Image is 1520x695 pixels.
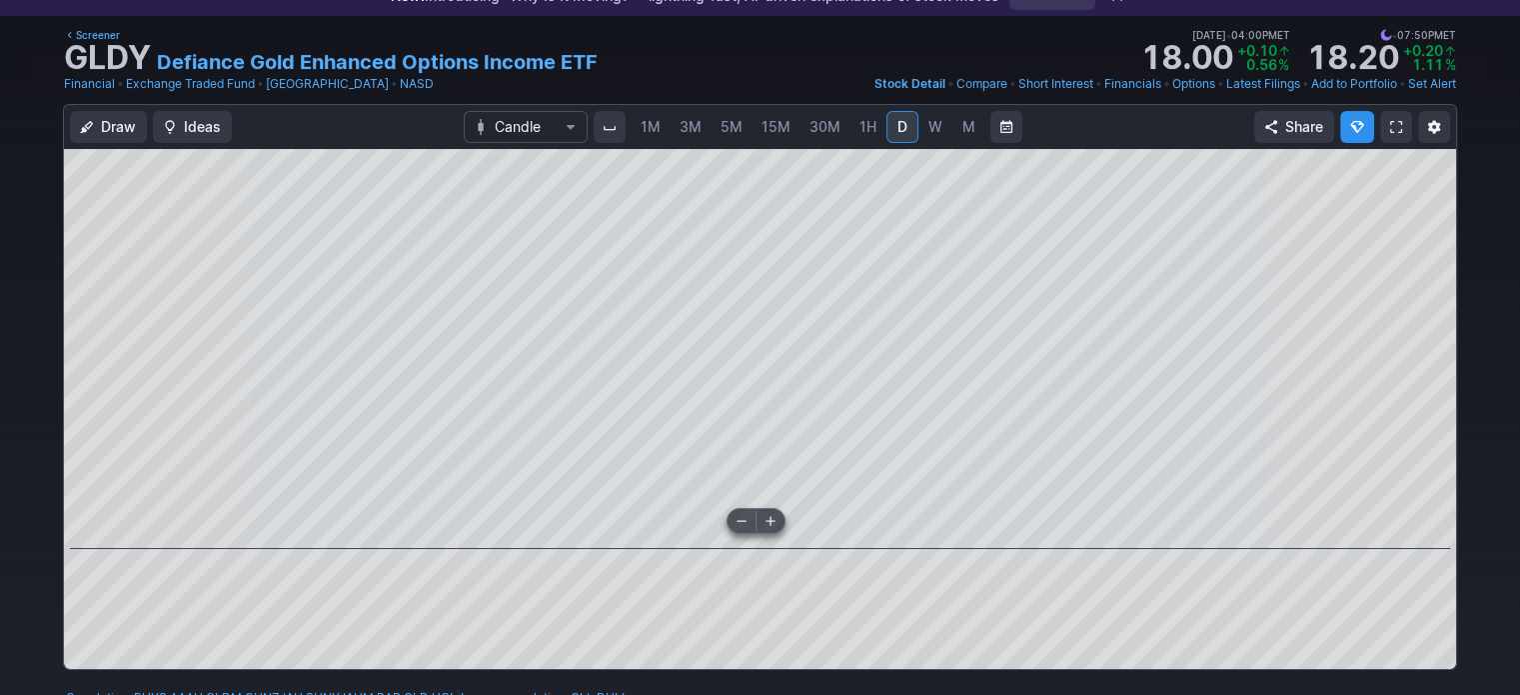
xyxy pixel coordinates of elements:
span: Ideas [184,117,221,137]
button: Draw [70,111,147,143]
span: Draw [101,117,136,137]
button: Zoom in [757,509,784,533]
a: 15M [753,111,799,143]
a: Screener [64,26,120,44]
a: Compare [956,74,1007,94]
span: • [117,74,124,94]
a: Fullscreen [1380,111,1412,143]
a: 3M [671,111,711,143]
span: 1M [641,118,661,135]
span: • [1217,74,1224,94]
span: [DATE] 04:00PM ET [1192,26,1290,44]
span: 07:50PM ET [1380,26,1456,44]
span: • [1399,74,1406,94]
a: Latest Filings [1226,74,1300,94]
span: • [1009,74,1016,94]
a: Stock Detail [874,74,945,94]
span: 5M [721,118,743,135]
span: +0.10 [1237,42,1277,59]
span: 30M [809,118,840,135]
span: • [1163,74,1170,94]
span: M [962,118,975,135]
a: M [952,111,984,143]
h1: GLDY [64,42,151,74]
span: % [1445,56,1456,73]
button: Chart Type [464,111,588,143]
a: NASD [400,74,434,94]
span: 0.56 [1246,56,1277,73]
span: D [897,118,907,135]
span: 3M [680,118,702,135]
span: • [1392,26,1397,44]
button: Interval [594,111,626,143]
a: Set Alert [1408,74,1456,94]
span: % [1278,56,1289,73]
button: Ideas [153,111,232,143]
span: 1.11 [1412,56,1443,73]
a: [GEOGRAPHIC_DATA] [266,74,389,94]
a: D [886,111,918,143]
a: Options [1172,74,1215,94]
span: • [1095,74,1102,94]
a: Add to Portfolio [1311,74,1397,94]
span: Share [1285,117,1323,137]
span: • [1226,26,1231,44]
span: W [928,118,942,135]
span: • [257,74,264,94]
button: Range [990,111,1022,143]
a: Short Interest [1018,74,1093,94]
a: 30M [800,111,849,143]
button: Share [1254,111,1334,143]
span: • [947,74,954,94]
button: Zoom out [728,509,756,533]
span: • [1302,74,1309,94]
a: Financials [1104,74,1161,94]
strong: 18.00 [1140,42,1233,74]
a: Financial [64,74,115,94]
span: Stock Detail [874,76,945,91]
a: 1M [632,111,670,143]
button: Chart Settings [1418,111,1450,143]
a: W [919,111,951,143]
span: 1H [859,118,876,135]
a: Exchange Traded Fund [126,74,255,94]
span: +0.20 [1403,42,1443,59]
span: 15M [761,118,790,135]
a: 1H [850,111,885,143]
span: Latest Filings [1226,76,1300,91]
button: Explore new features [1340,111,1374,143]
span: Candle [495,117,557,137]
a: 5M [712,111,752,143]
a: Defiance Gold Enhanced Options Income ETF [157,48,598,76]
span: • [391,74,398,94]
strong: 18.20 [1306,42,1399,74]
